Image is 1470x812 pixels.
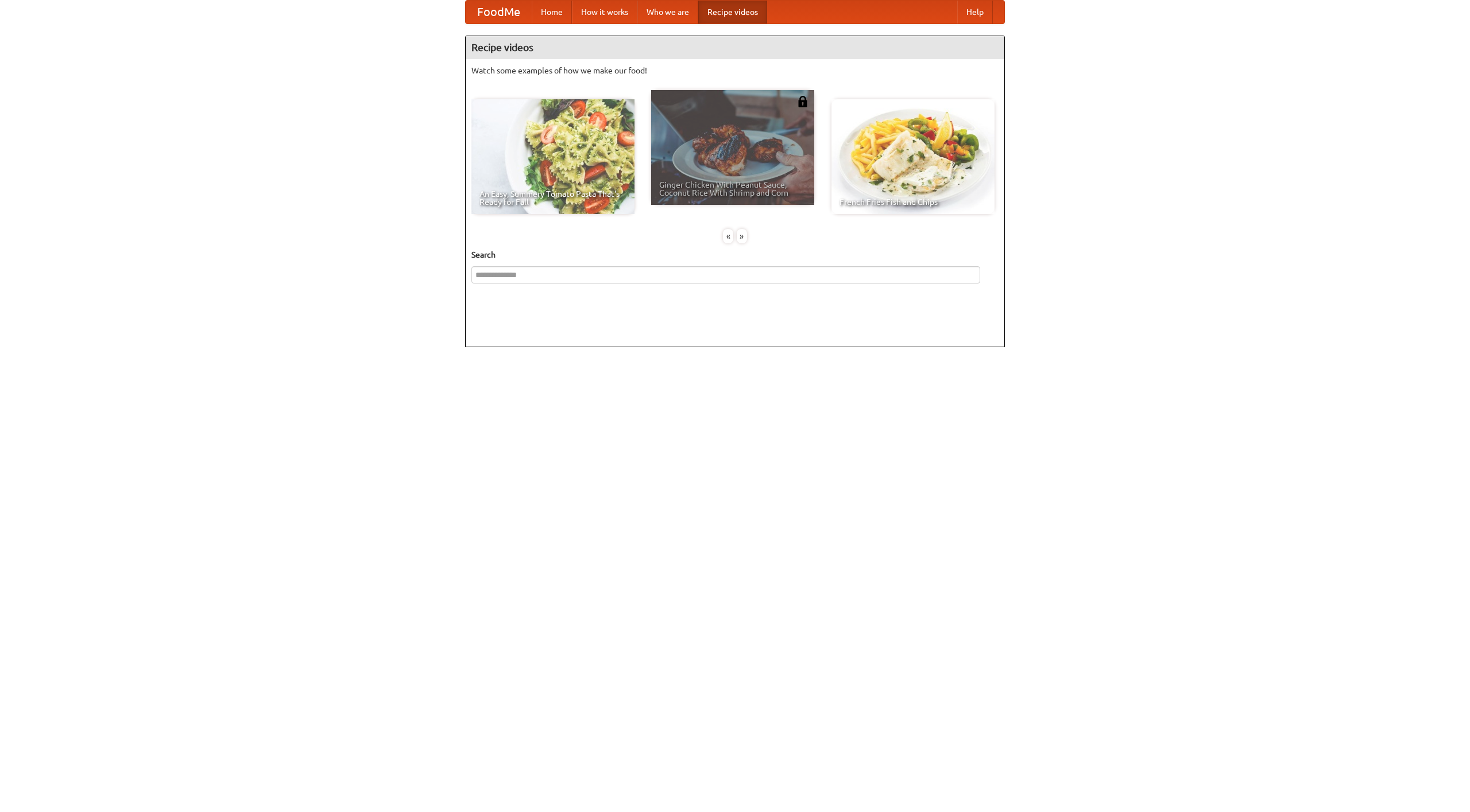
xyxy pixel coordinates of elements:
[831,99,995,214] a: French Fries Fish and Chips
[957,1,993,24] a: Help
[840,198,987,206] span: French Fries Fish and Chips
[466,36,1004,59] h4: Recipe videos
[572,1,637,24] a: How it works
[723,229,733,243] div: «
[479,190,626,206] span: An Easy, Summery Tomato Pasta That's Ready for Fall
[737,229,747,243] div: »
[698,1,767,24] a: Recipe videos
[471,99,635,214] a: An Easy, Summery Tomato Pasta That's Ready for Fall
[637,1,698,24] a: Who we are
[797,96,808,107] img: 483408.png
[471,249,999,261] h5: Search
[471,65,999,76] p: Watch some examples of how we make our food!
[466,1,532,24] a: FoodMe
[532,1,572,24] a: Home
